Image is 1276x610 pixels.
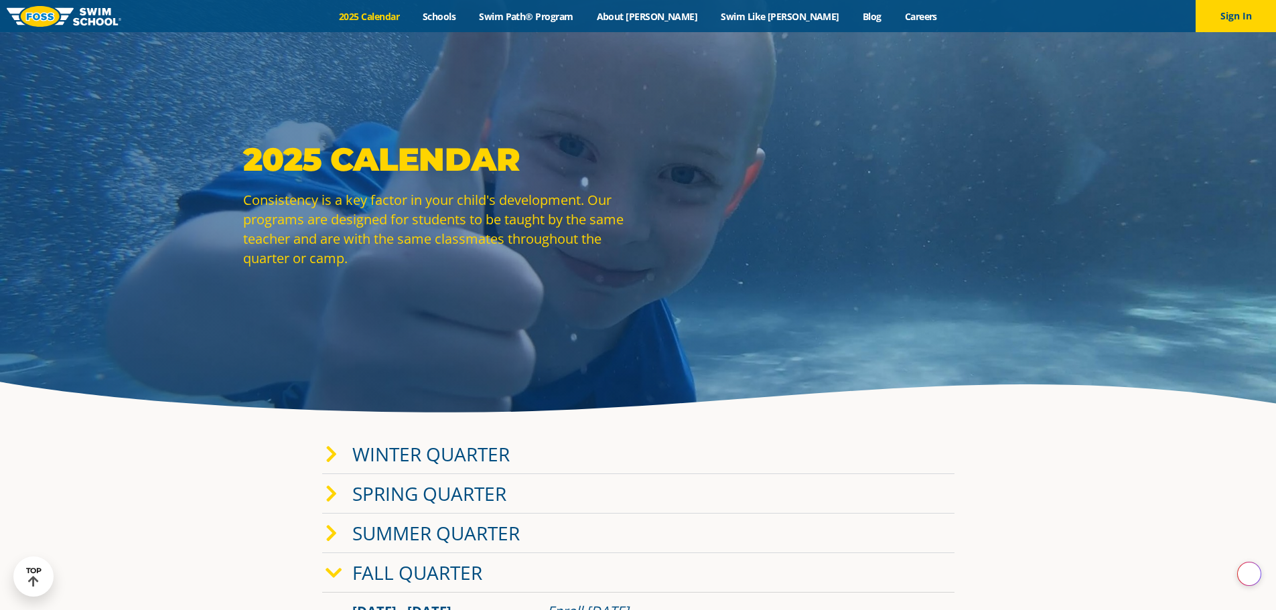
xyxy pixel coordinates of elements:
a: Fall Quarter [352,560,482,585]
div: TOP [26,566,42,587]
a: Schools [411,10,468,23]
img: FOSS Swim School Logo [7,6,121,27]
p: Consistency is a key factor in your child's development. Our programs are designed for students t... [243,190,632,268]
a: Summer Quarter [352,520,520,546]
a: About [PERSON_NAME] [585,10,709,23]
a: Spring Quarter [352,481,506,506]
a: Swim Like [PERSON_NAME] [709,10,851,23]
a: Swim Path® Program [468,10,585,23]
a: Careers [893,10,948,23]
a: Blog [851,10,893,23]
a: 2025 Calendar [328,10,411,23]
a: Winter Quarter [352,441,510,467]
strong: 2025 Calendar [243,140,520,179]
